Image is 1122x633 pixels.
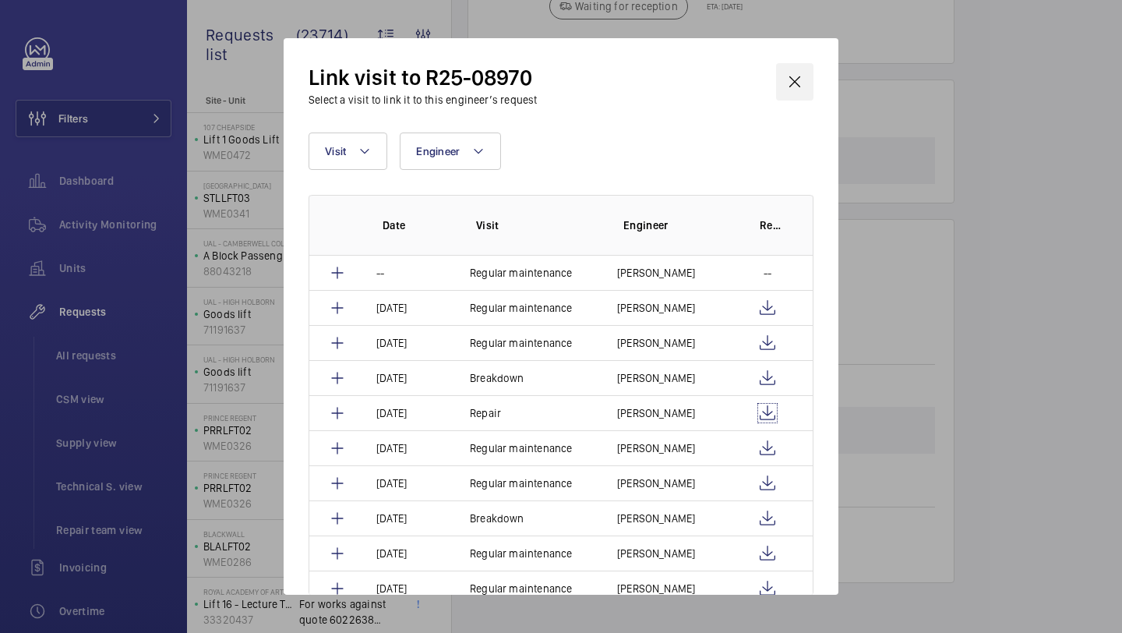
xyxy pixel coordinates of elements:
[617,265,695,281] p: [PERSON_NAME]
[470,476,572,491] p: Regular maintenance
[376,440,407,456] p: [DATE]
[325,145,346,157] span: Visit
[617,476,695,491] p: [PERSON_NAME]
[470,581,572,596] p: Regular maintenance
[470,300,572,316] p: Regular maintenance
[617,511,695,526] p: [PERSON_NAME]
[376,300,407,316] p: [DATE]
[476,217,598,233] p: Visit
[617,440,695,456] p: [PERSON_NAME]
[617,405,695,421] p: [PERSON_NAME]
[617,335,695,351] p: [PERSON_NAME]
[623,217,735,233] p: Engineer
[376,511,407,526] p: [DATE]
[416,145,460,157] span: Engineer
[470,546,572,561] p: Regular maintenance
[760,217,782,233] p: Report
[309,63,537,92] h2: Link visit to R25-08970
[470,265,572,281] p: Regular maintenance
[470,370,524,386] p: Breakdown
[764,265,771,281] p: --
[470,405,501,421] p: Repair
[376,370,407,386] p: [DATE]
[309,133,387,170] button: Visit
[376,265,384,281] p: --
[470,440,572,456] p: Regular maintenance
[376,405,407,421] p: [DATE]
[376,581,407,596] p: [DATE]
[617,546,695,561] p: [PERSON_NAME]
[617,370,695,386] p: [PERSON_NAME]
[617,581,695,596] p: [PERSON_NAME]
[376,476,407,491] p: [DATE]
[376,546,407,561] p: [DATE]
[383,217,451,233] p: Date
[376,335,407,351] p: [DATE]
[617,300,695,316] p: [PERSON_NAME]
[309,92,537,108] h3: Select a visit to link it to this engineer’s request
[470,335,572,351] p: Regular maintenance
[470,511,524,526] p: Breakdown
[400,133,501,170] button: Engineer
